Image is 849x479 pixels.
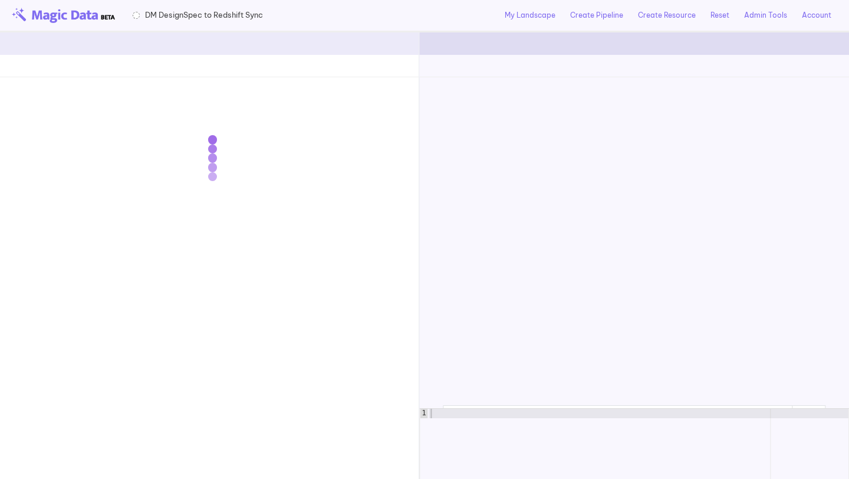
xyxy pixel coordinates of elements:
a: Account [802,10,831,21]
a: Create Pipeline [570,10,623,21]
a: Reset [710,10,729,21]
a: My Landscape [505,10,555,21]
a: Admin Tools [744,10,787,21]
span: DM DesignSpec to Redshift Sync [145,9,263,21]
img: beta-logo.png [12,8,115,23]
div: 1 [420,409,427,418]
a: Create Resource [638,10,696,21]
